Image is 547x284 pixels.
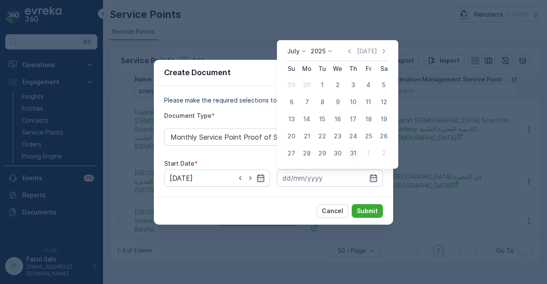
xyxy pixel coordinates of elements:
div: 6 [285,95,298,109]
button: Cancel [317,204,348,218]
input: dd/mm/yyyy [277,170,383,187]
div: 4 [362,78,375,92]
div: 12 [377,95,391,109]
div: 19 [377,112,391,126]
th: Saturday [376,61,391,76]
div: 3 [346,78,360,92]
th: Sunday [284,61,299,76]
div: 27 [285,146,298,160]
div: 22 [315,129,329,143]
div: 11 [362,95,375,109]
div: 30 [300,78,314,92]
th: Thursday [345,61,361,76]
div: 16 [331,112,344,126]
div: 20 [285,129,298,143]
div: 26 [377,129,391,143]
p: Cancel [322,207,343,215]
div: 15 [315,112,329,126]
div: 25 [362,129,375,143]
div: 5 [377,78,391,92]
th: Monday [299,61,315,76]
input: dd/mm/yyyy [164,170,270,187]
div: 1 [315,78,329,92]
p: Submit [357,207,378,215]
p: [DATE] [357,47,377,56]
div: 29 [285,78,298,92]
div: 9 [331,95,344,109]
div: 30 [331,146,344,160]
div: 10 [346,95,360,109]
th: Wednesday [330,61,345,76]
div: 1 [362,146,375,160]
div: 2 [377,146,391,160]
div: 24 [346,129,360,143]
div: 7 [300,95,314,109]
p: July [287,47,300,56]
div: 17 [346,112,360,126]
th: Tuesday [315,61,330,76]
p: Create Document [164,67,231,79]
div: 13 [285,112,298,126]
button: Submit [352,204,383,218]
div: 28 [300,146,314,160]
div: 2 [331,78,344,92]
div: 8 [315,95,329,109]
div: 14 [300,112,314,126]
div: 23 [331,129,344,143]
p: Please make the required selections to create your document. [164,96,383,105]
p: 2025 [311,47,326,56]
div: 29 [315,146,329,160]
th: Friday [361,61,376,76]
label: Start Date [164,160,194,167]
div: 31 [346,146,360,160]
label: Document Type [164,112,212,119]
div: 21 [300,129,314,143]
div: 18 [362,112,375,126]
